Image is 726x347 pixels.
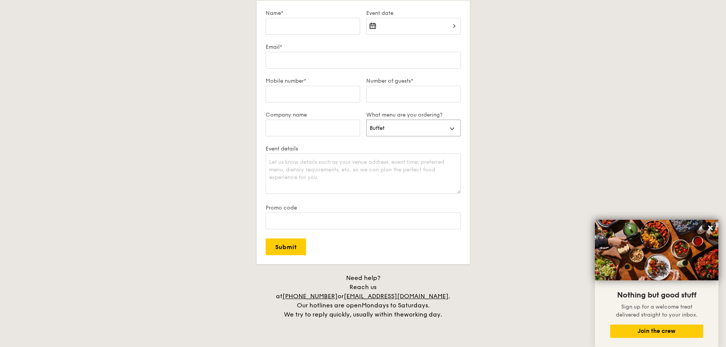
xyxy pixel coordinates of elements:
[266,238,306,255] input: Submit
[266,78,360,84] label: Mobile number*
[266,154,461,194] textarea: Let us know details such as your venue address, event time, preferred menu, dietary requirements,...
[344,293,449,300] a: [EMAIL_ADDRESS][DOMAIN_NAME]
[610,325,703,338] button: Join the crew
[704,222,716,234] button: Close
[362,302,430,309] span: Mondays to Saturdays.
[266,205,461,211] label: Promo code
[595,220,718,280] img: DSC07876-Edit02-Large.jpeg
[266,112,360,118] label: Company name
[366,78,461,84] label: Number of guests*
[266,146,461,152] label: Event details
[366,112,461,118] label: What menu are you ordering?
[617,291,696,300] span: Nothing but good stuff
[282,293,338,300] a: [PHONE_NUMBER]
[616,304,697,318] span: Sign up for a welcome treat delivered straight to your inbox.
[366,10,461,16] label: Event date
[268,273,458,319] div: Need help? Reach us at or . Our hotlines are open We try to reply quickly, usually within the
[266,44,461,50] label: Email*
[266,10,360,16] label: Name*
[404,311,442,318] span: working day.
